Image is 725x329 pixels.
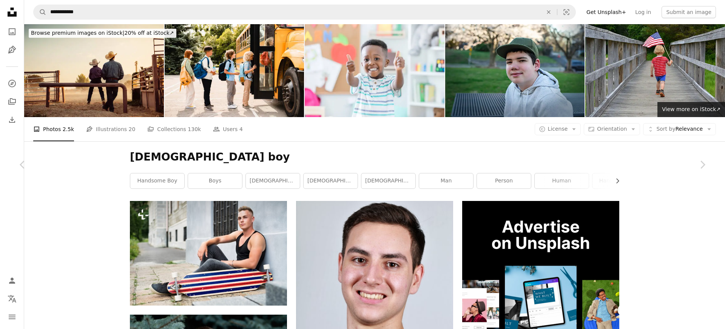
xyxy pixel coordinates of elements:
span: Relevance [656,125,703,133]
button: Orientation [584,123,640,135]
span: View more on iStock ↗ [662,106,720,112]
img: Multiethnic mixed-race pupils classmates schoolchildren students standing in line waiting for boa... [165,24,304,117]
img: Boy carrying American Flag over bridge [585,24,725,117]
button: Clear [540,5,557,19]
button: Language [5,291,20,306]
div: 20% off at iStock ↗ [29,29,176,38]
span: Browse premium images on iStock | [31,30,124,36]
img: Teenager with autism at park bench. 16-year-old boy with green cap enjoys spring evening outdoors. [445,24,585,117]
button: Sort byRelevance [643,123,716,135]
a: man [419,173,473,188]
a: Explore [5,76,20,91]
img: Father and son at rodeo arena [24,24,164,117]
a: Download History [5,112,20,127]
a: Users 4 [213,117,243,141]
a: man in black crew neck shirt smiling [296,315,453,322]
button: Visual search [557,5,575,19]
a: Log in / Sign up [5,273,20,288]
img: Cool teenage boy with scateboard sitting on stone path in front of old building. [130,201,287,306]
a: person [477,173,531,188]
a: Log in [631,6,656,18]
a: Collections [5,94,20,109]
span: 130k [188,125,201,133]
a: Cool teenage boy with scateboard sitting on stone path in front of old building. [130,250,287,256]
button: License [535,123,581,135]
a: Photos [5,24,20,39]
img: Adorable boy gives thumbs up in preschool [305,24,444,117]
a: handsome guy [592,173,646,188]
a: handsome boy [130,173,184,188]
a: Illustrations [5,42,20,57]
span: License [548,126,568,132]
h1: [DEMOGRAPHIC_DATA] boy [130,150,619,164]
button: Menu [5,309,20,324]
span: 20 [129,125,136,133]
button: Submit an image [662,6,716,18]
span: Sort by [656,126,675,132]
span: 4 [239,125,243,133]
a: [DEMOGRAPHIC_DATA] girl [246,173,300,188]
a: View more on iStock↗ [657,102,725,117]
a: boys [188,173,242,188]
a: Illustrations 20 [86,117,135,141]
a: Next [680,128,725,201]
button: scroll list to the right [611,173,619,188]
a: [DEMOGRAPHIC_DATA] man [304,173,358,188]
a: Browse premium images on iStock|20% off at iStock↗ [24,24,181,42]
a: Collections 130k [147,117,201,141]
span: Orientation [597,126,627,132]
a: human [535,173,589,188]
a: Get Unsplash+ [582,6,631,18]
button: Search Unsplash [34,5,46,19]
a: [DEMOGRAPHIC_DATA] [361,173,415,188]
form: Find visuals sitewide [33,5,576,20]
